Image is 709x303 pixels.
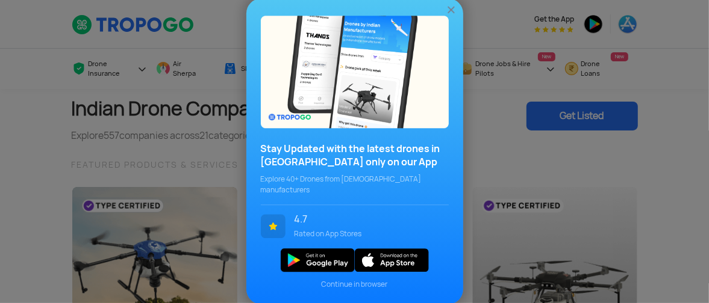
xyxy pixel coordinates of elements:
[261,16,449,128] img: bg_popupecosystem.png
[445,4,457,16] img: ic_close.png
[261,280,449,290] span: Continue in browser
[295,228,440,239] span: Rated on App Stores
[295,214,440,225] span: 4.7
[261,174,449,195] span: Explore 40+ Drones from [DEMOGRAPHIC_DATA] manufacturers
[355,248,429,272] img: ios_new.svg
[261,214,286,238] img: ic_star.svg
[281,248,355,272] img: img_playstore.png
[261,142,449,169] h3: Stay Updated with the latest drones in [GEOGRAPHIC_DATA] only on our App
